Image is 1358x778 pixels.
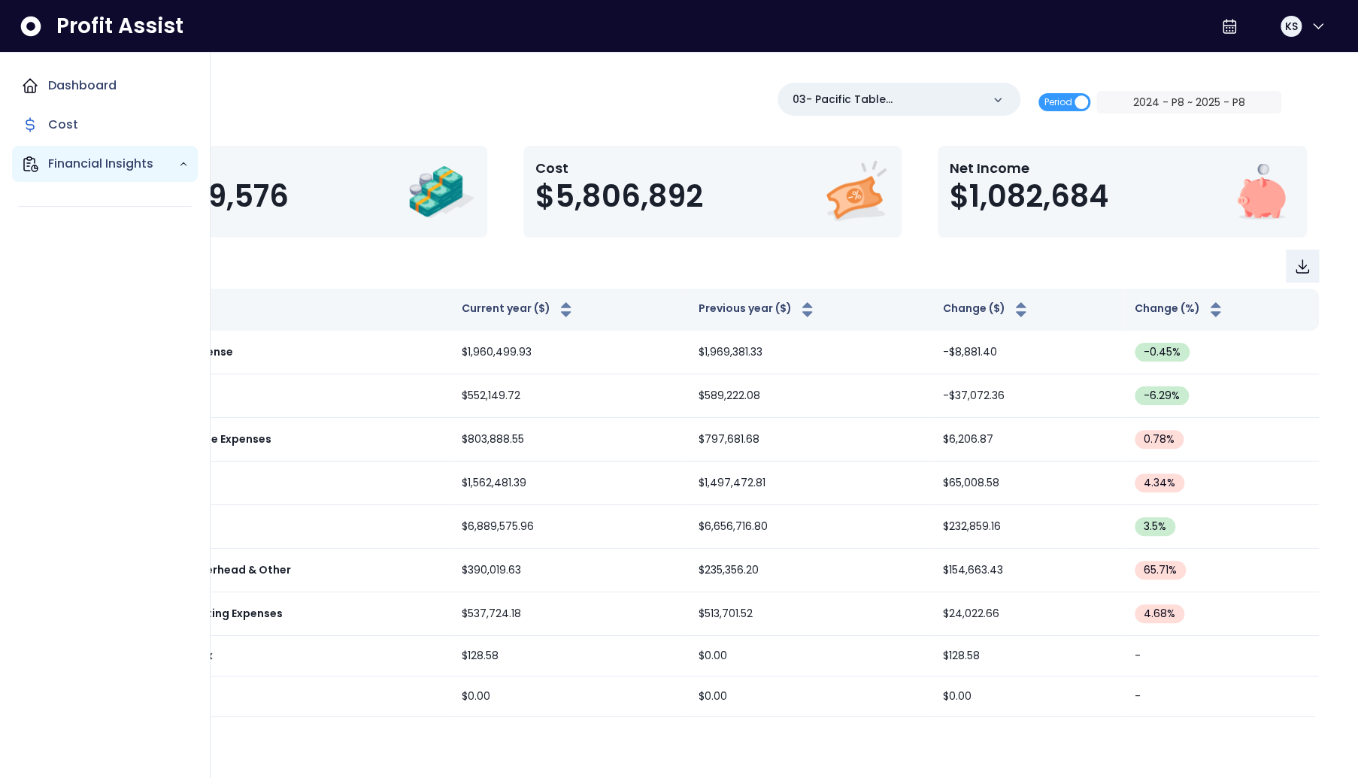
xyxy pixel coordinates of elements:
img: Cost [822,158,890,226]
button: Change ($) [943,301,1030,319]
p: Cost [535,158,702,178]
td: $154,663.43 [931,549,1123,592]
td: $0.00 [450,677,687,717]
button: Download [1286,250,1319,283]
td: $24,022.66 [931,592,1123,636]
span: KS [1284,19,1297,34]
span: 4.68 % [1144,606,1175,622]
span: 0.78 % [1144,431,1175,447]
span: 4.34 % [1144,475,1175,491]
span: -0.45 % [1144,344,1181,360]
p: Net Income [950,158,1108,178]
td: $803,888.55 [450,418,687,462]
span: Period [1044,93,1072,111]
p: 03- Pacific Table [GEOGRAPHIC_DATA](R365) [793,92,981,107]
button: Current year ($) [462,301,575,319]
td: $232,859.16 [931,505,1123,549]
td: - [1123,677,1319,717]
td: $235,356.20 [687,549,931,592]
span: -6.29 % [1144,388,1180,404]
td: $552,149.72 [450,374,687,418]
span: $5,806,892 [535,178,702,214]
p: Non Operating Expenses [147,606,283,622]
button: 2024 - P8 ~ 2025 - P8 [1096,91,1281,114]
span: $1,082,684 [950,178,1108,214]
span: 3.5 % [1144,519,1166,534]
img: Revenue [408,158,475,226]
td: $1,969,381.33 [687,331,931,374]
td: $1,562,481.39 [450,462,687,505]
td: $128.58 [450,636,687,677]
td: $0.00 [687,636,931,677]
td: $390,019.63 [450,549,687,592]
td: $1,497,472.81 [687,462,931,505]
button: Previous year ($) [699,301,817,319]
span: 65.71 % [1144,562,1177,578]
td: $6,889,575.96 [450,505,687,549]
td: $589,222.08 [687,374,931,418]
td: $6,656,716.80 [687,505,931,549]
img: Net Income [1227,158,1295,226]
td: $0.00 [687,677,931,717]
button: Change (%) [1135,301,1225,319]
td: $65,008.58 [931,462,1123,505]
td: $0.00 [931,677,1123,717]
span: Profit Assist [56,13,183,40]
p: Cost [48,116,78,134]
td: $537,724.18 [450,592,687,636]
p: Financial Insights [48,155,178,173]
td: $128.58 [931,636,1123,677]
td: -$37,072.36 [931,374,1123,418]
td: $513,701.52 [687,592,931,636]
td: - [1123,636,1319,677]
td: -$8,881.40 [931,331,1123,374]
td: $1,960,499.93 [450,331,687,374]
td: $6,206.87 [931,418,1123,462]
td: $797,681.68 [687,418,931,462]
p: Dashboard [48,77,117,95]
